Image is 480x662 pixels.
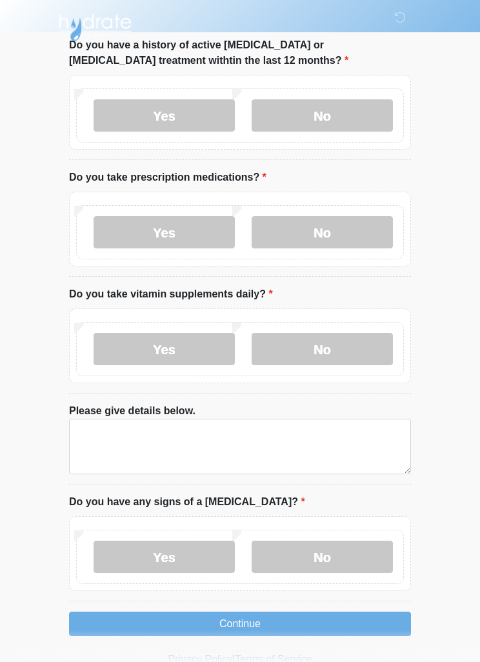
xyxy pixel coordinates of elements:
label: Do you take prescription medications? [69,170,266,185]
label: Yes [94,333,235,365]
label: No [252,216,393,248]
label: No [252,333,393,365]
label: No [252,541,393,573]
label: Yes [94,216,235,248]
label: Do you have a history of active [MEDICAL_DATA] or [MEDICAL_DATA] treatment withtin the last 12 mo... [69,37,411,68]
button: Continue [69,612,411,636]
img: Hydrate IV Bar - Chandler Logo [56,10,134,42]
label: Yes [94,99,235,132]
label: Yes [94,541,235,573]
label: No [252,99,393,132]
label: Do you have any signs of a [MEDICAL_DATA]? [69,494,305,510]
label: Please give details below. [69,403,195,419]
label: Do you take vitamin supplements daily? [69,286,273,302]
